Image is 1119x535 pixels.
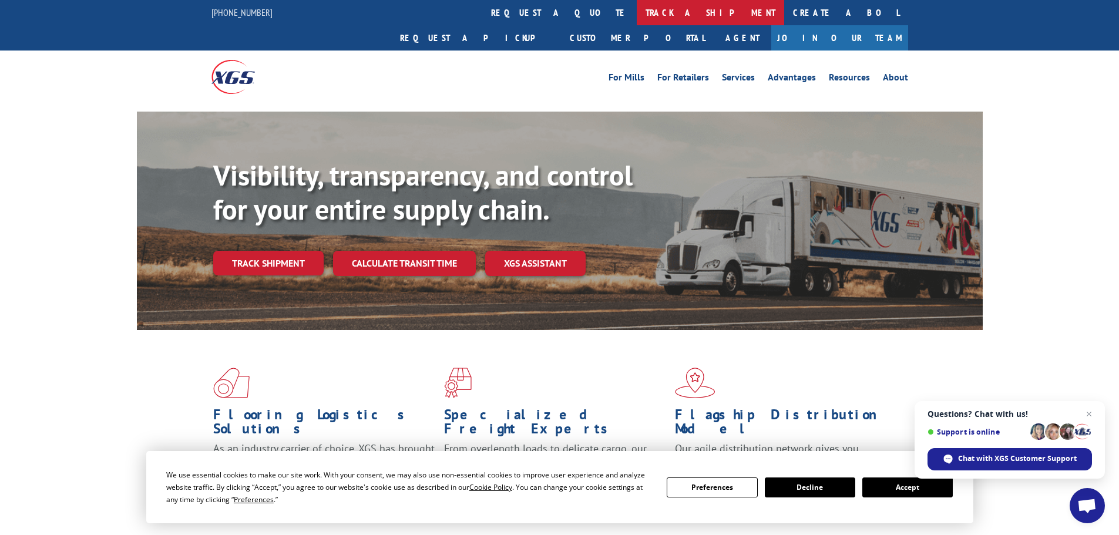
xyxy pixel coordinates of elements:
div: We use essential cookies to make our site work. With your consent, we may also use non-essential ... [166,469,653,506]
h1: Flagship Distribution Model [675,408,897,442]
p: From overlength loads to delicate cargo, our experienced staff knows the best way to move your fr... [444,442,666,494]
a: Customer Portal [561,25,714,51]
span: Questions? Chat with us! [928,409,1092,419]
button: Decline [765,477,855,497]
span: Chat with XGS Customer Support [958,453,1077,464]
a: Resources [829,73,870,86]
span: Cookie Policy [469,482,512,492]
span: Our agile distribution network gives you nationwide inventory management on demand. [675,442,891,469]
div: Cookie Consent Prompt [146,451,973,523]
div: Open chat [1070,488,1105,523]
a: Advantages [768,73,816,86]
img: xgs-icon-total-supply-chain-intelligence-red [213,368,250,398]
button: Accept [862,477,953,497]
h1: Specialized Freight Experts [444,408,666,442]
a: [PHONE_NUMBER] [211,6,273,18]
h1: Flooring Logistics Solutions [213,408,435,442]
a: Calculate transit time [333,251,476,276]
a: XGS ASSISTANT [485,251,586,276]
span: As an industry carrier of choice, XGS has brought innovation and dedication to flooring logistics... [213,442,435,483]
a: Agent [714,25,771,51]
span: Close chat [1082,407,1096,421]
b: Visibility, transparency, and control for your entire supply chain. [213,157,633,227]
img: xgs-icon-flagship-distribution-model-red [675,368,715,398]
a: About [883,73,908,86]
a: Request a pickup [391,25,561,51]
a: Join Our Team [771,25,908,51]
img: xgs-icon-focused-on-flooring-red [444,368,472,398]
a: For Mills [609,73,644,86]
button: Preferences [667,477,757,497]
span: Support is online [928,428,1026,436]
a: Track shipment [213,251,324,275]
a: For Retailers [657,73,709,86]
div: Chat with XGS Customer Support [928,448,1092,470]
span: Preferences [234,494,274,504]
a: Services [722,73,755,86]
